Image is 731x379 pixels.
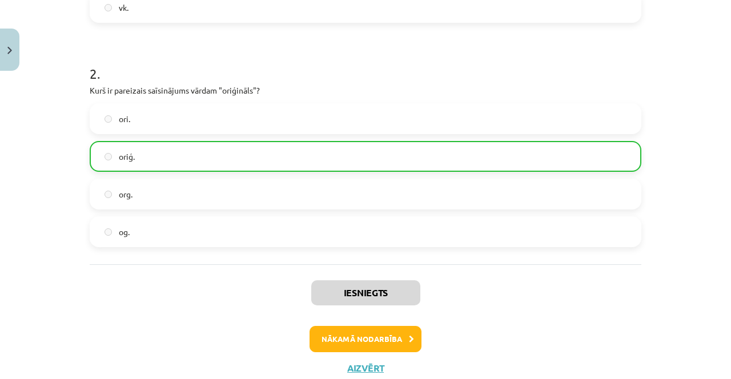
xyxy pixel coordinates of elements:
[105,4,112,11] input: vk.
[105,115,112,123] input: ori.
[344,362,387,374] button: Aizvērt
[105,228,112,236] input: og.
[119,2,128,14] span: vk.
[7,47,12,54] img: icon-close-lesson-0947bae3869378f0d4975bcd49f059093ad1ed9edebbc8119c70593378902aed.svg
[119,226,130,238] span: og.
[90,46,641,81] h1: 2 .
[119,113,130,125] span: ori.
[311,280,420,305] button: Iesniegts
[310,326,421,352] button: Nākamā nodarbība
[119,188,132,200] span: org.
[90,84,641,96] p: Kurš ir pareizais saīsinājums vārdam "oriģināls"?
[105,153,112,160] input: oriģ.
[119,151,135,163] span: oriģ.
[105,191,112,198] input: org.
